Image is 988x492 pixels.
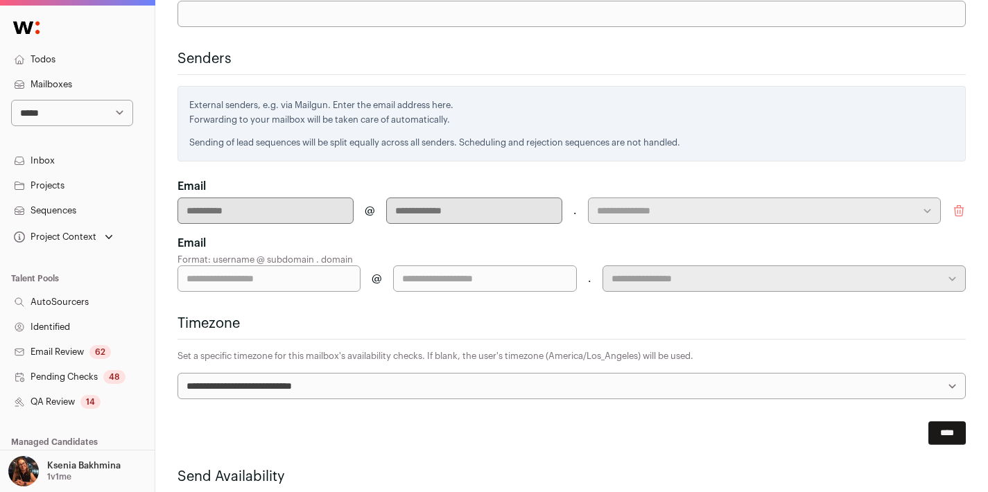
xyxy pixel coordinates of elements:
[189,98,954,112] p: External senders, e.g. via Mailgun. Enter the email address here.
[8,456,39,486] img: 13968079-medium_jpg
[177,254,966,265] p: Format: username @ subdomain . domain
[189,135,954,150] p: Sending of lead sequences will be split equally across all senders. Scheduling and rejection sequ...
[365,202,375,219] span: @
[47,471,71,482] p: 1v1me
[11,231,96,243] div: Project Context
[177,178,206,195] label: Email
[573,202,577,219] span: .
[47,460,121,471] p: Ksenia Bakhmina
[177,49,966,69] h2: Senders
[11,227,116,247] button: Open dropdown
[177,314,966,333] h2: Timezone
[103,370,125,384] div: 48
[6,456,123,486] button: Open dropdown
[177,351,966,362] p: Set a specific timezone for this mailbox's availability checks. If blank, the user's timezone (Am...
[372,270,382,287] span: @
[177,235,206,252] label: Email
[189,112,954,127] p: Forwarding to your mailbox will be taken care of automatically.
[6,14,47,42] img: Wellfound
[177,467,966,486] h2: Send Availability
[588,270,591,287] span: .
[89,345,111,359] div: 62
[80,395,101,409] div: 14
